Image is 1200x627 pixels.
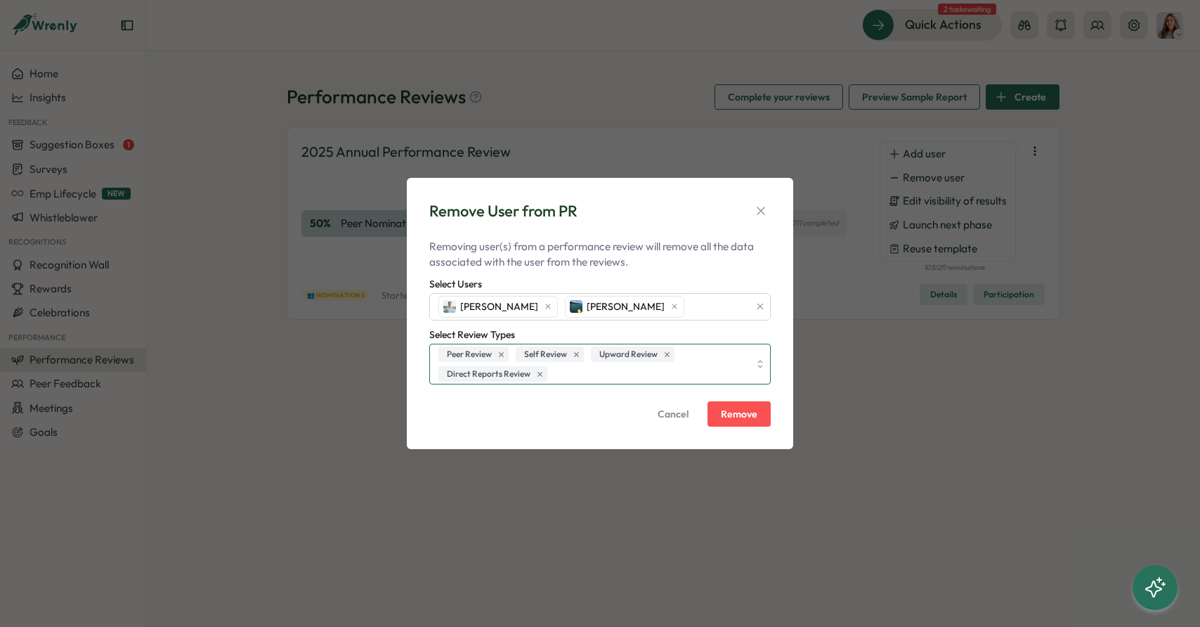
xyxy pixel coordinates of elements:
[570,300,582,313] img: Rodrigo Cardenas
[721,409,757,419] span: Remove
[429,328,515,343] label: Select Review Types
[447,368,530,381] span: Direct Reports Review
[658,402,689,426] span: Cancel
[447,348,492,361] span: Peer Review
[429,239,771,270] p: Removing user(s) from a performance review will remove all the data associated with the user from...
[707,401,771,427] button: Remove
[599,348,658,361] span: Upward Review
[429,200,578,222] div: Remove User from PR
[460,299,538,315] span: [PERSON_NAME]
[644,401,702,427] button: Cancel
[587,299,665,315] span: [PERSON_NAME]
[429,278,482,290] span: Select Users
[443,300,456,313] img: Miles Pereira
[524,348,567,361] span: Self Review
